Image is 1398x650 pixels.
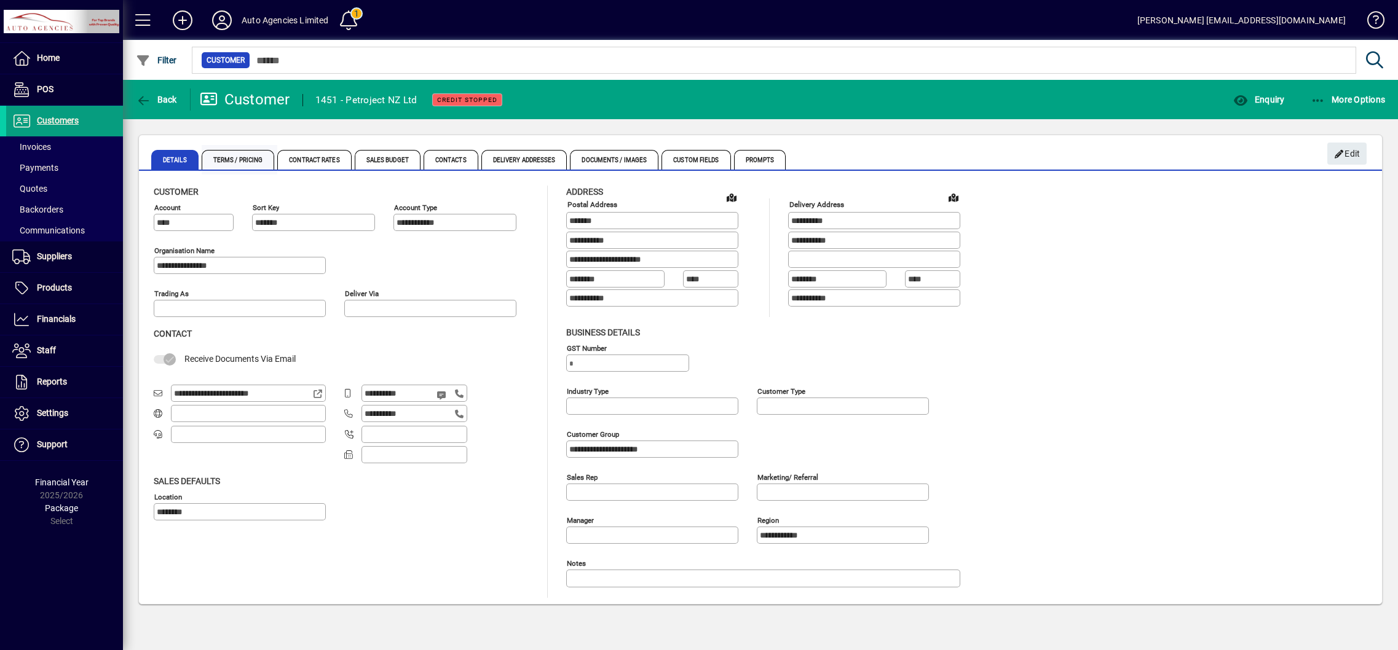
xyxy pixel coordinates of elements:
[136,55,177,65] span: Filter
[1233,95,1284,104] span: Enquiry
[136,95,177,104] span: Back
[428,380,457,410] button: Send SMS
[200,90,290,109] div: Customer
[6,157,123,178] a: Payments
[154,476,220,486] span: Sales defaults
[37,439,68,449] span: Support
[944,187,963,207] a: View on map
[566,327,640,337] span: Business details
[6,43,123,74] a: Home
[37,408,68,418] span: Settings
[1311,95,1386,104] span: More Options
[154,187,199,197] span: Customer
[481,150,567,170] span: Delivery Addresses
[1358,2,1383,42] a: Knowledge Base
[154,329,192,339] span: Contact
[37,314,76,324] span: Financials
[12,163,58,173] span: Payments
[567,515,594,524] mat-label: Manager
[133,88,180,111] button: Back
[242,10,329,30] div: Auto Agencies Limited
[37,345,56,355] span: Staff
[661,150,730,170] span: Custom Fields
[154,289,189,298] mat-label: Trading as
[6,178,123,199] a: Quotes
[12,142,51,152] span: Invoices
[6,429,123,460] a: Support
[277,150,351,170] span: Contract Rates
[123,88,191,111] app-page-header-button: Back
[757,515,779,524] mat-label: Region
[163,9,202,31] button: Add
[757,472,818,481] mat-label: Marketing/ Referral
[6,241,123,272] a: Suppliers
[6,398,123,429] a: Settings
[566,187,603,197] span: Address
[1334,144,1360,164] span: Edit
[1230,88,1287,111] button: Enquiry
[37,377,67,386] span: Reports
[355,150,421,170] span: Sales Budget
[37,84,53,94] span: POS
[37,283,72,292] span: Products
[133,49,180,71] button: Filter
[202,9,242,31] button: Profile
[202,150,275,170] span: Terms / Pricing
[12,184,47,194] span: Quotes
[1308,88,1389,111] button: More Options
[45,503,78,513] span: Package
[437,96,497,104] span: Credit Stopped
[6,304,123,335] a: Financials
[394,203,437,212] mat-label: Account Type
[154,203,181,212] mat-label: Account
[1327,143,1367,165] button: Edit
[154,492,182,501] mat-label: Location
[567,386,609,395] mat-label: Industry type
[35,477,89,487] span: Financial Year
[207,54,245,66] span: Customer
[567,472,598,481] mat-label: Sales rep
[722,187,741,207] a: View on map
[567,429,619,438] mat-label: Customer group
[184,354,296,364] span: Receive Documents Via Email
[37,53,60,63] span: Home
[253,203,279,212] mat-label: Sort key
[6,74,123,105] a: POS
[37,251,72,261] span: Suppliers
[37,116,79,125] span: Customers
[6,335,123,366] a: Staff
[151,150,199,170] span: Details
[345,289,379,298] mat-label: Deliver via
[6,367,123,397] a: Reports
[567,558,586,567] mat-label: Notes
[315,90,417,110] div: 1451 - Petroject NZ Ltd
[154,246,215,255] mat-label: Organisation name
[6,220,123,241] a: Communications
[6,273,123,303] a: Products
[12,205,63,214] span: Backorders
[12,225,85,235] span: Communications
[734,150,786,170] span: Prompts
[424,150,478,170] span: Contacts
[570,150,658,170] span: Documents / Images
[6,199,123,220] a: Backorders
[6,136,123,157] a: Invoices
[567,343,607,352] mat-label: GST Number
[757,386,805,395] mat-label: Customer type
[1137,10,1346,30] div: [PERSON_NAME] [EMAIL_ADDRESS][DOMAIN_NAME]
